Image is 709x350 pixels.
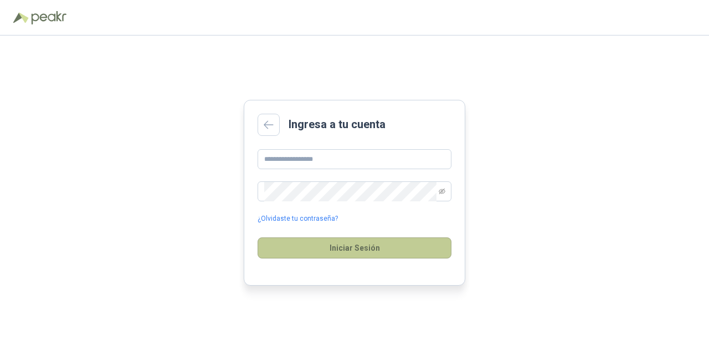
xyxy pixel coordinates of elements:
a: ¿Olvidaste tu contraseña? [258,214,338,224]
img: Peakr [31,11,66,24]
h2: Ingresa a tu cuenta [289,116,386,133]
span: eye-invisible [439,188,445,195]
img: Logo [13,12,29,23]
button: Iniciar Sesión [258,237,451,258]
